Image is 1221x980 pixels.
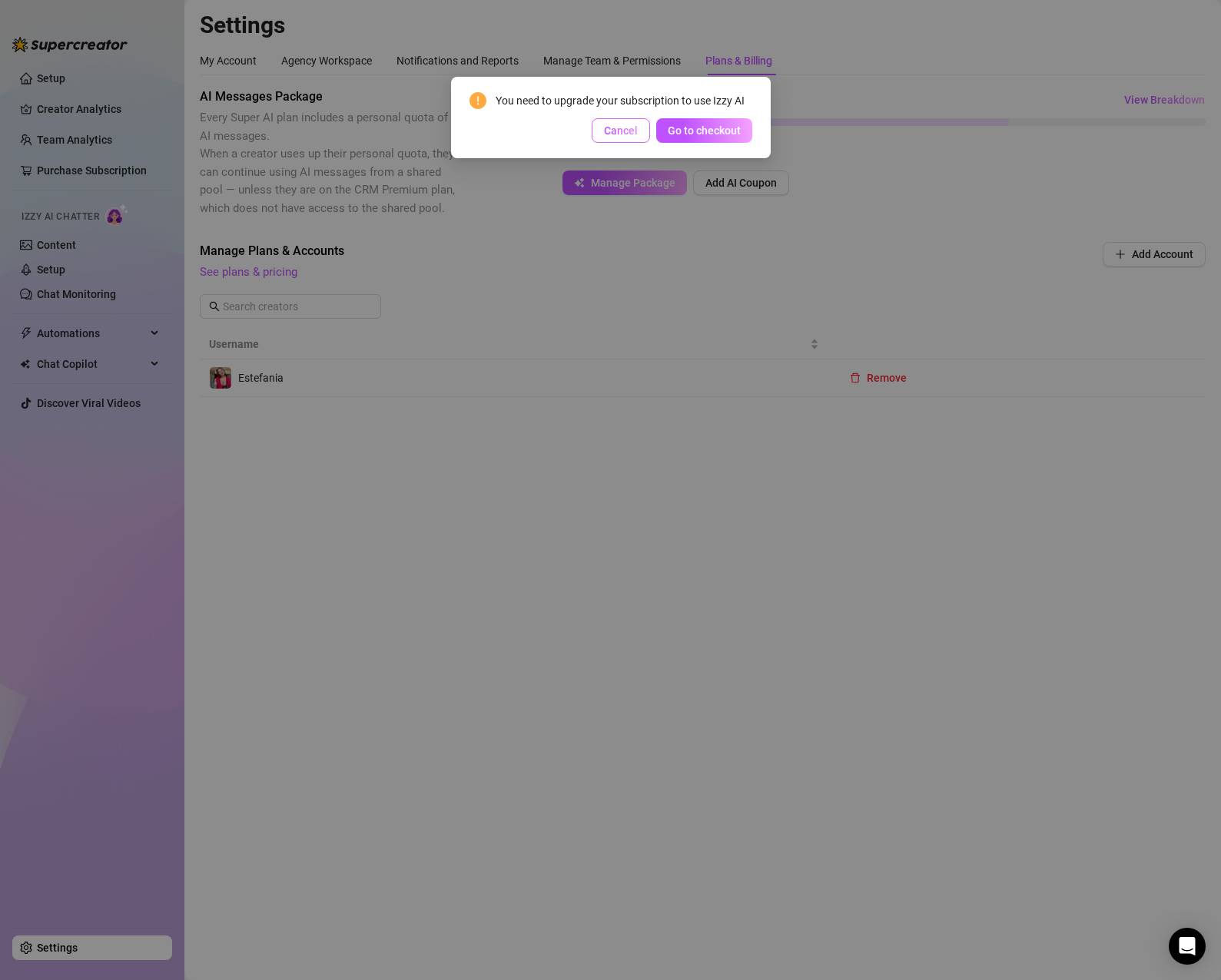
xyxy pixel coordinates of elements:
div: Open Intercom Messenger [1169,928,1206,965]
span: exclamation-circle [469,92,486,109]
span: Cancel [604,124,638,137]
div: You need to upgrade your subscription to use Izzy AI [496,92,752,109]
button: Cancel [592,118,650,143]
button: Go to checkout [656,118,752,143]
span: Go to checkout [668,124,741,137]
